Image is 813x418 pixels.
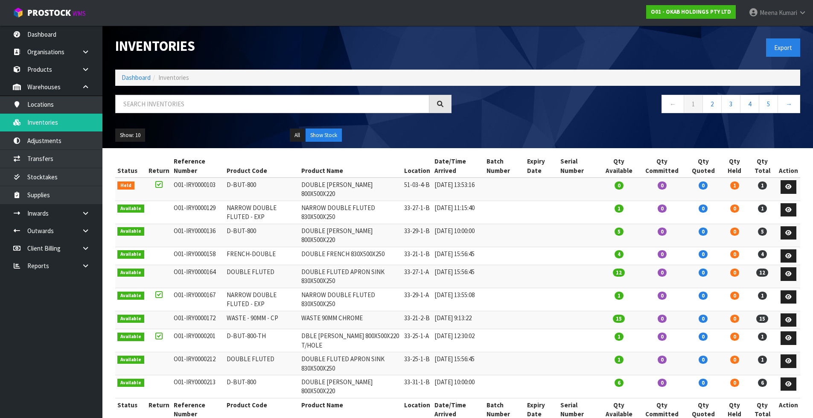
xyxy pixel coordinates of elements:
[122,73,151,82] a: Dashboard
[758,292,767,300] span: 1
[117,356,144,364] span: Available
[172,201,225,224] td: O01-IRY0000129
[658,181,667,190] span: 0
[432,329,484,352] td: [DATE] 12:30:02
[224,352,299,375] td: DOUBLE FLUTED
[730,205,739,213] span: 0
[224,288,299,311] td: NARROW DOUBLE FLUTED - EXP
[402,329,432,352] td: 33-25-1-A
[730,292,739,300] span: 0
[172,375,225,398] td: O01-IRY0000213
[402,352,432,375] td: 33-25-1-B
[224,375,299,398] td: D-BUT-800
[117,181,134,190] span: Held
[699,292,708,300] span: 0
[117,250,144,259] span: Available
[172,155,225,178] th: Reference Number
[699,315,708,323] span: 0
[613,269,625,277] span: 12
[464,95,801,116] nav: Page navigation
[758,228,767,236] span: 5
[299,288,402,311] td: NARROW DOUBLE FLUTED 830X500X250
[432,288,484,311] td: [DATE] 13:55:08
[760,9,778,17] span: Meena
[172,265,225,288] td: O01-IRY0000164
[721,95,740,113] a: 3
[432,265,484,288] td: [DATE] 15:56:45
[432,201,484,224] td: [DATE] 11:15:40
[730,356,739,364] span: 0
[699,269,708,277] span: 0
[651,8,731,15] strong: O01 - OKAB HOLDINGS PTY LTD
[759,95,778,113] a: 5
[115,129,145,142] button: Show: 10
[299,201,402,224] td: NARROW DOUBLE FLUTED 830X500X250
[615,356,624,364] span: 1
[484,155,525,178] th: Batch Number
[172,311,225,329] td: O01-IRY0000172
[299,375,402,398] td: DOUBLE [PERSON_NAME] 800X500X220
[115,38,452,54] h1: Inventories
[402,265,432,288] td: 33-27-1-A
[402,288,432,311] td: 33-29-1-A
[224,247,299,265] td: FRENCH-DOUBLE
[402,155,432,178] th: Location
[224,178,299,201] td: D-BUT-800
[756,269,768,277] span: 12
[646,5,736,19] a: O01 - OKAB HOLDINGS PTY LTD
[658,269,667,277] span: 0
[432,375,484,398] td: [DATE] 10:00:00
[402,201,432,224] td: 33-27-1-B
[73,9,86,18] small: WMS
[721,155,748,178] th: Qty Held
[777,155,800,178] th: Action
[658,379,667,387] span: 0
[224,329,299,352] td: D-BUT-800-TH
[758,181,767,190] span: 1
[658,356,667,364] span: 0
[699,379,708,387] span: 0
[615,181,624,190] span: 0
[613,315,625,323] span: 15
[615,292,624,300] span: 1
[758,250,767,258] span: 4
[299,247,402,265] td: DOUBLE FRENCH 830X500X250
[117,227,144,236] span: Available
[432,247,484,265] td: [DATE] 15:56:45
[758,205,767,213] span: 1
[779,9,797,17] span: Kumari
[699,181,708,190] span: 0
[432,224,484,247] td: [DATE] 10:00:00
[117,333,144,341] span: Available
[117,379,144,387] span: Available
[172,329,225,352] td: O01-IRY0000201
[224,311,299,329] td: WASTE - 90MM - CP
[684,95,703,113] a: 1
[615,205,624,213] span: 1
[639,155,685,178] th: Qty Committed
[117,269,144,277] span: Available
[658,333,667,341] span: 0
[432,155,484,178] th: Date/Time Arrived
[658,205,667,213] span: 0
[224,224,299,247] td: D-BUT-800
[299,265,402,288] td: DOUBLE FLUTED APRON SINK 830X500X250
[778,95,800,113] a: →
[432,178,484,201] td: [DATE] 13:53:16
[432,311,484,329] td: [DATE] 9:13:22
[730,379,739,387] span: 0
[658,250,667,258] span: 0
[402,311,432,329] td: 33-21-2-B
[758,333,767,341] span: 1
[172,352,225,375] td: O01-IRY0000212
[299,178,402,201] td: DOUBLE [PERSON_NAME] 800X500X220
[730,228,739,236] span: 0
[525,155,558,178] th: Expiry Date
[224,201,299,224] td: NARROW DOUBLE FLUTED - EXP
[299,224,402,247] td: DOUBLE [PERSON_NAME] 800X500X220
[730,250,739,258] span: 0
[13,7,23,18] img: cube-alt.png
[402,375,432,398] td: 33-31-1-B
[27,7,71,18] span: ProStock
[615,333,624,341] span: 1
